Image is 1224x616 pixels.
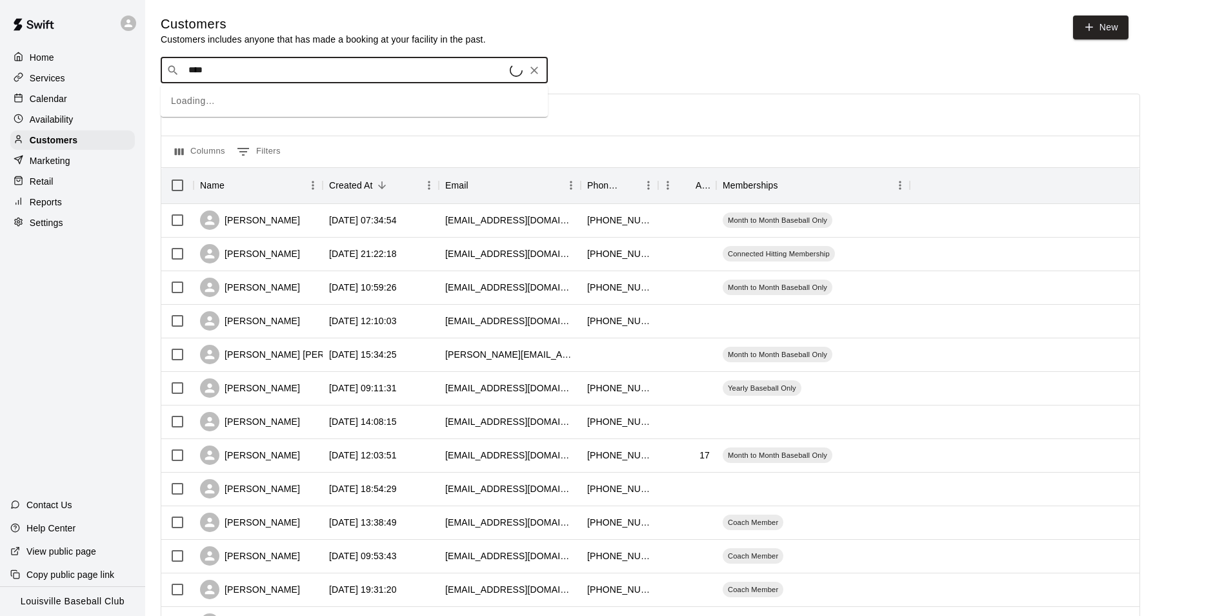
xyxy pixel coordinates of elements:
p: Retail [30,175,54,188]
div: billshade576@gmail.com [445,314,574,327]
div: [PERSON_NAME] [200,580,300,599]
a: Retail [10,172,135,191]
p: Reports [30,196,62,209]
button: Sort [373,176,391,194]
div: [PERSON_NAME] [PERSON_NAME] [200,345,378,364]
div: Coach Member [723,548,783,564]
button: Sort [621,176,639,194]
div: Age [658,167,716,203]
button: Clear [525,61,543,79]
div: Calendar [10,89,135,108]
div: Month to Month Baseball Only [723,212,832,228]
div: [PERSON_NAME] [200,210,300,230]
span: Month to Month Baseball Only [723,215,832,225]
span: Yearly Baseball Only [723,383,801,393]
div: [PERSON_NAME] [200,278,300,297]
div: Created At [323,167,439,203]
p: Availability [30,113,74,126]
p: View public page [26,545,96,558]
a: Services [10,68,135,88]
div: Name [200,167,225,203]
div: Phone Number [587,167,621,203]
a: New [1073,15,1129,39]
span: Connected Hitting Membership [723,249,835,259]
div: 2025-08-25 09:11:31 [329,382,397,395]
button: Show filters [234,141,284,162]
div: Connected Hitting Membership [723,246,835,262]
a: Reports [10,192,135,212]
div: Coach Member [723,582,783,597]
div: 2025-08-25 15:34:25 [329,348,397,361]
div: +18598933135 [587,583,652,596]
div: Created At [329,167,373,203]
div: 2025-08-18 19:31:20 [329,583,397,596]
p: Copy public page link [26,568,114,581]
div: +15027970467 [587,516,652,529]
div: +15022956420 [587,247,652,260]
button: Menu [639,176,658,195]
div: [PERSON_NAME] [200,311,300,331]
button: Menu [419,176,439,195]
div: +15025445525 [587,382,652,395]
div: Month to Month Baseball Only [723,280,832,295]
button: Sort [677,176,696,194]
div: brent@amlunglawncare.com [445,348,574,361]
div: +15022719652 [587,281,652,294]
div: +18598933135 [587,549,652,562]
div: [PERSON_NAME] [200,378,300,398]
p: Home [30,51,54,64]
div: rah31879@yahoo.com [445,415,574,428]
span: Coach Member [723,517,783,528]
span: Coach Member [723,551,783,561]
p: Marketing [30,154,70,167]
div: 2025-08-23 12:03:51 [329,449,397,462]
a: Customers [10,130,135,150]
span: Month to Month Baseball Only [723,450,832,460]
div: [PERSON_NAME] [200,412,300,431]
p: Customers includes anyone that has made a booking at your facility in the past. [161,33,486,46]
p: Services [30,72,65,85]
div: Yearly Baseball Only [723,380,801,396]
div: nettm26@stxtigers.com [445,449,574,462]
div: [PERSON_NAME] [200,244,300,263]
a: Availability [10,110,135,129]
div: 2025-08-26 12:10:03 [329,314,397,327]
div: carinschetler@gmail.com [445,214,574,227]
p: Contact Us [26,498,72,511]
button: Sort [778,176,796,194]
div: Memberships [723,167,778,203]
div: Phone Number [581,167,658,203]
div: +15026437983 [587,314,652,327]
div: 2025-09-04 21:22:18 [329,247,397,260]
p: Help Center [26,522,75,535]
span: Month to Month Baseball Only [723,282,832,293]
p: Customers [30,134,77,147]
a: Home [10,48,135,67]
div: +15028364677 [587,415,652,428]
div: Coach Member [723,515,783,530]
div: 2025-08-19 09:53:43 [329,549,397,562]
a: Settings [10,213,135,232]
span: Month to Month Baseball Only [723,349,832,360]
button: Menu [561,176,581,195]
button: Sort [468,176,487,194]
div: [PERSON_NAME] [200,446,300,465]
button: Select columns [172,141,228,162]
div: 17 [699,449,710,462]
h5: Customers [161,15,486,33]
a: Marketing [10,151,135,170]
div: Age [696,167,710,203]
button: Menu [890,176,910,195]
div: Loading… [161,85,548,117]
div: Month to Month Baseball Only [723,347,832,362]
div: 2025-08-24 14:08:15 [329,415,397,428]
div: Name [194,167,323,203]
div: +14106524447 [587,482,652,495]
div: 2025-09-08 07:34:54 [329,214,397,227]
div: [PERSON_NAME] [200,513,300,532]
